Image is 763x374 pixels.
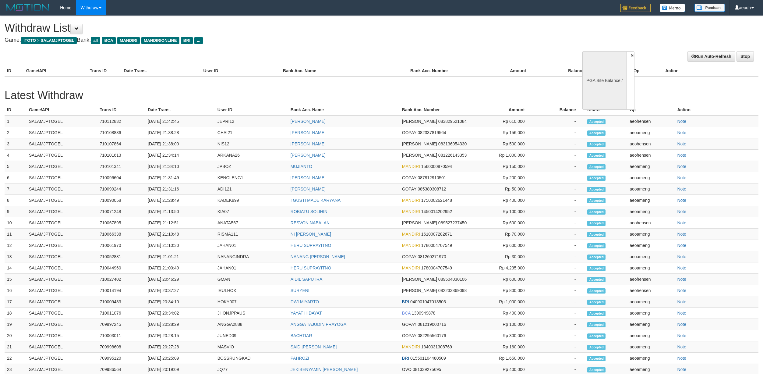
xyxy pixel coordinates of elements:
span: Accepted [587,130,606,136]
span: MANDIRI [402,232,420,237]
a: HERU SUPRAYITNO [291,265,331,270]
td: - [534,285,585,296]
td: SALAMJPTOGEL [26,262,97,274]
span: 085380308712 [418,187,446,191]
a: NANANG [PERSON_NAME] [291,254,345,259]
a: ROBIATU SOLIHIN [291,209,327,214]
img: panduan.png [694,4,725,12]
td: - [534,127,585,138]
td: 14 [5,262,26,274]
span: ITOTO > SALAMJPTOGEL [21,37,77,44]
td: [DATE] 21:01:21 [145,251,215,262]
td: ANGGA2888 [215,319,288,330]
td: 710027402 [97,274,145,285]
td: aeoameng [627,262,675,274]
td: Rp 610,000 [474,116,534,127]
span: Accepted [587,311,606,316]
span: Accepted [587,119,606,124]
a: RESVON NABALAN [291,220,330,225]
td: [DATE] 21:34:10 [145,161,215,172]
td: NANANGINDRA [215,251,288,262]
td: aeoameng [627,195,675,206]
td: SALAMJPTOGEL [26,296,97,308]
span: BCA [402,311,411,315]
span: BRI [402,299,409,304]
span: 1450014202952 [421,209,452,214]
td: 710052881 [97,251,145,262]
h4: Game: Bank: [5,37,503,43]
a: JEKIBENYAMIN [PERSON_NAME] [291,367,358,372]
a: SAID [PERSON_NAME] [291,344,337,349]
td: 6 [5,172,26,183]
span: 082233869098 [438,288,467,293]
td: SALAMJPTOGEL [26,274,97,285]
td: [DATE] 20:46:29 [145,274,215,285]
td: KENCLENG1 [215,172,288,183]
td: 710067895 [97,217,145,229]
th: Action [675,104,758,116]
div: PGA Site Balance / [582,51,626,110]
span: GOPAY [402,175,416,180]
td: 13 [5,251,26,262]
td: RISMA111 [215,229,288,240]
td: aeohensen [627,116,675,127]
td: GMAN [215,274,288,285]
td: aeohensen [627,274,675,285]
td: Rp 800,000 [474,285,534,296]
a: Note [677,311,686,315]
td: aeohensen [627,138,675,150]
img: Feedback.jpg [620,4,651,12]
span: 040901047013505 [410,299,446,304]
th: Bank Acc. Name [281,65,408,77]
td: Rp 150,000 [474,161,534,172]
a: [PERSON_NAME] [291,187,326,191]
span: 089527237450 [438,220,467,225]
td: aeoameng [627,127,675,138]
td: JEPRI12 [215,116,288,127]
td: aeohensen [627,285,675,296]
span: 089504030106 [438,277,467,282]
span: 1780004707549 [421,243,452,248]
td: - [534,308,585,319]
th: Trans ID [87,65,122,77]
td: aeoameng [627,240,675,251]
td: JUNED09 [215,330,288,341]
a: Note [677,288,686,293]
a: NI [PERSON_NAME] [291,232,331,237]
a: Run Auto-Refresh [687,51,735,62]
a: [PERSON_NAME] [291,130,326,135]
td: - [534,262,585,274]
span: Accepted [587,209,606,215]
th: Balance [535,65,594,77]
h1: Latest Withdraw [5,89,758,102]
a: Note [677,299,686,304]
td: JAHAN01 [215,262,288,274]
td: [DATE] 20:28:15 [145,330,215,341]
td: 710101341 [97,161,145,172]
td: - [534,206,585,217]
span: 083136054330 [438,141,467,146]
td: 710071248 [97,206,145,217]
img: MOTION_logo.png [5,3,51,12]
span: MANDIRI [402,209,420,214]
span: [PERSON_NAME] [402,220,437,225]
a: Note [677,141,686,146]
th: Trans ID [97,104,145,116]
th: Bank Acc. Name [288,104,400,116]
td: - [534,229,585,240]
span: GOPAY [402,187,416,191]
td: aeoameng [627,161,675,172]
td: - [534,251,585,262]
td: SALAMJPTOGEL [26,240,97,251]
span: 081226143353 [438,153,467,158]
a: AIDIL SAPUTRA [291,277,323,282]
span: Accepted [587,164,606,169]
span: 1780004707549 [421,265,452,270]
span: ... [194,37,203,44]
a: Note [677,198,686,203]
td: 710003011 [97,330,145,341]
a: I GUSTI MADE KARYANA [291,198,341,203]
td: Rp 100,000 [474,319,534,330]
td: - [534,150,585,161]
td: - [534,240,585,251]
